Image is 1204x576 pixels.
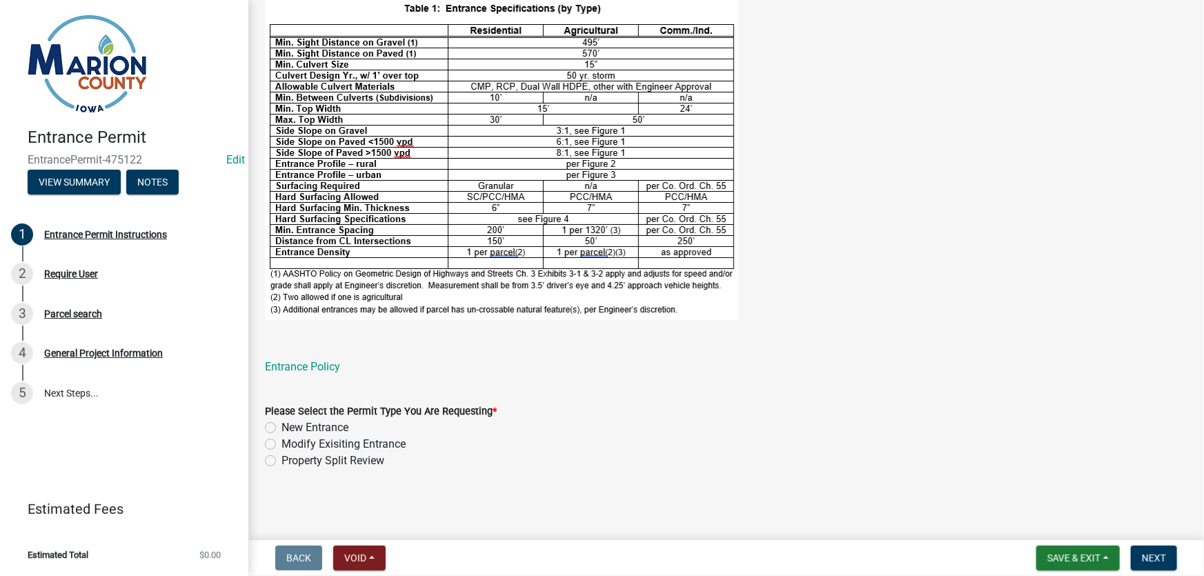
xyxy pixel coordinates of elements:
button: Void [333,546,386,570]
label: Property Split Review [282,453,384,469]
label: New Entrance [282,419,348,436]
span: EntrancePermit-475122 [28,153,221,166]
div: Require User [44,269,98,279]
div: 5 [11,382,33,404]
wm-modal-confirm: Edit Application Number [226,153,245,166]
img: Marion County, Iowa [28,14,147,113]
span: Void [344,553,366,564]
label: Please Select the Permit Type You Are Requesting [265,407,497,417]
div: 3 [11,303,33,325]
span: Back [286,553,311,564]
div: 4 [11,342,33,364]
a: Estimated Fees [11,495,226,523]
wm-modal-confirm: Notes [126,177,179,188]
button: Next [1131,546,1177,570]
button: View Summary [28,170,121,195]
a: Edit [226,153,245,166]
div: General Project Information [44,348,163,358]
span: $0.00 [199,550,221,559]
h4: Entrance Permit [28,128,237,148]
a: Entrance Policy [265,360,340,373]
div: 1 [11,224,33,246]
button: Notes [126,170,179,195]
span: Next [1142,553,1166,564]
div: 2 [11,263,33,285]
div: Parcel search [44,309,102,319]
div: Entrance Permit Instructions [44,230,167,239]
label: Modify Exisiting Entrance [282,436,406,453]
span: Estimated Total [28,550,88,559]
button: Back [275,546,322,570]
wm-modal-confirm: Summary [28,177,121,188]
span: Save & Exit [1047,553,1101,564]
button: Save & Exit [1036,546,1120,570]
